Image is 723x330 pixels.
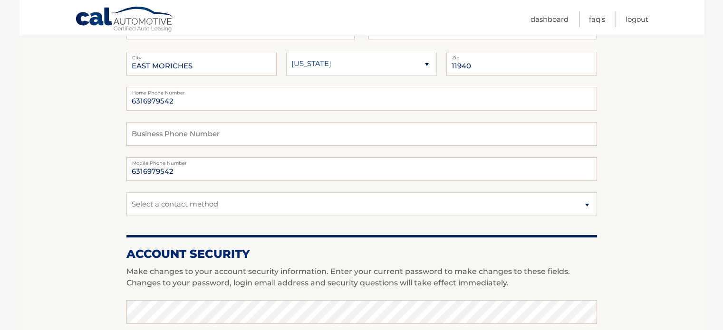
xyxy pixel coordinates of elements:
[530,11,569,27] a: Dashboard
[126,87,597,111] input: Home Phone Number
[126,52,277,59] label: City
[126,157,597,165] label: Mobile Phone Number
[126,87,597,94] label: Home Phone Number
[446,52,597,59] label: Zip
[126,247,597,261] h2: Account Security
[126,157,597,181] input: Mobile Phone Number
[126,266,597,289] p: Make changes to your account security information. Enter your current password to make changes to...
[75,6,175,34] a: Cal Automotive
[446,52,597,75] input: Zip
[126,122,597,146] input: Business Phone Number
[626,11,648,27] a: Logout
[126,52,277,75] input: City
[589,11,605,27] a: FAQ's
